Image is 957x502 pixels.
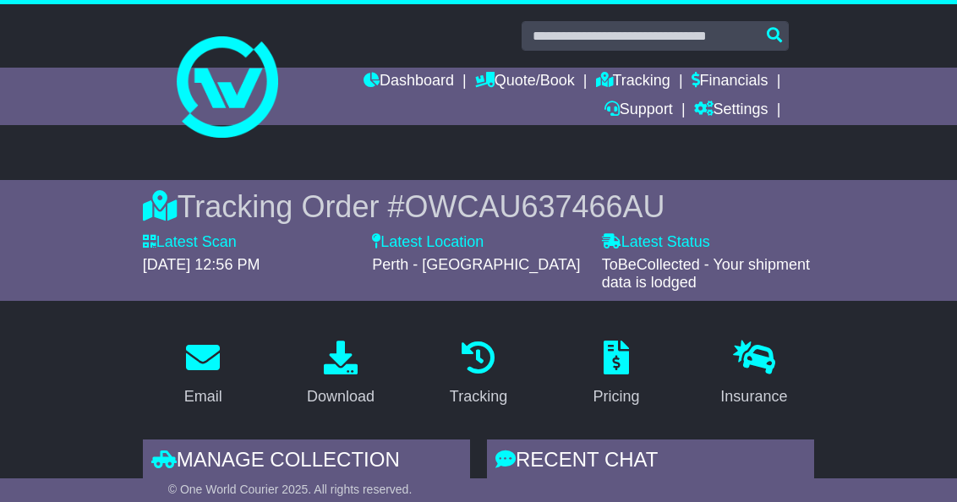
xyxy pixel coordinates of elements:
a: Download [296,335,386,414]
div: Pricing [593,385,639,408]
span: OWCAU637466AU [404,189,664,224]
a: Insurance [709,335,798,414]
span: ToBeCollected - Your shipment data is lodged [602,256,810,292]
label: Latest Scan [143,233,237,252]
div: Manage collection [143,439,470,485]
div: Email [184,385,222,408]
div: Tracking [450,385,507,408]
a: Quote/Book [475,68,575,96]
a: Pricing [582,335,650,414]
a: Support [604,96,673,125]
a: Tracking [439,335,518,414]
a: Financials [692,68,768,96]
a: Tracking [596,68,670,96]
div: Insurance [720,385,787,408]
label: Latest Status [602,233,710,252]
a: Dashboard [364,68,454,96]
a: Settings [694,96,768,125]
div: Download [307,385,375,408]
div: Tracking Order # [143,188,815,225]
span: [DATE] 12:56 PM [143,256,260,273]
span: © One World Courier 2025. All rights reserved. [168,483,413,496]
span: Perth - [GEOGRAPHIC_DATA] [372,256,580,273]
a: Email [173,335,233,414]
label: Latest Location [372,233,484,252]
div: RECENT CHAT [487,439,814,485]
